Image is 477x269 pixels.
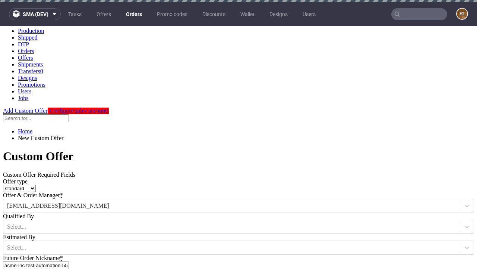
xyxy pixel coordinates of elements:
abbr: required [60,166,63,172]
li: New Custom Offer [18,109,474,115]
a: Shipped [18,8,37,15]
a: Offers [18,28,33,35]
label: Estimated By [3,208,35,214]
a: Discounts [198,8,230,20]
label: Future Order Nickname [3,229,63,235]
a: Configure sales account! [48,81,109,88]
a: Wallet [236,8,259,20]
label: Offer valid until [3,243,45,250]
a: Home [18,102,32,108]
a: Orders [18,22,34,28]
a: Users [298,8,320,20]
a: Production [18,1,44,8]
a: Users [18,62,31,68]
input: Search for... [3,88,69,96]
span: 0 [40,42,43,48]
input: Short company name, ie.: 'coca-cola-inc'. Allowed characters: letters, digits, - and _ [3,235,69,243]
a: Promo codes [152,8,192,20]
a: Offers [92,8,116,20]
a: Orders [121,8,146,20]
a: Add Custom Offer [3,81,48,88]
figcaption: e2 [457,9,467,19]
span: sma (dev) [23,12,48,17]
button: sma (dev) [9,8,61,20]
label: Qualified By [3,187,34,193]
a: Jobs [18,69,28,75]
span: Configure sales account! [50,81,109,88]
label: Offer type [3,152,28,158]
span: Custom Offer Required Fields [3,145,75,152]
a: Shipments [18,35,43,41]
abbr: required [60,229,63,235]
a: Promotions [18,55,45,62]
a: Transfers0 [18,42,43,48]
a: Tasks [64,8,86,20]
a: Designs [18,49,37,55]
h1: Custom Offer [3,123,474,137]
label: Offer & Order Manager [3,166,63,172]
a: DTP [18,15,29,21]
a: Designs [265,8,292,20]
abbr: required [42,243,45,250]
